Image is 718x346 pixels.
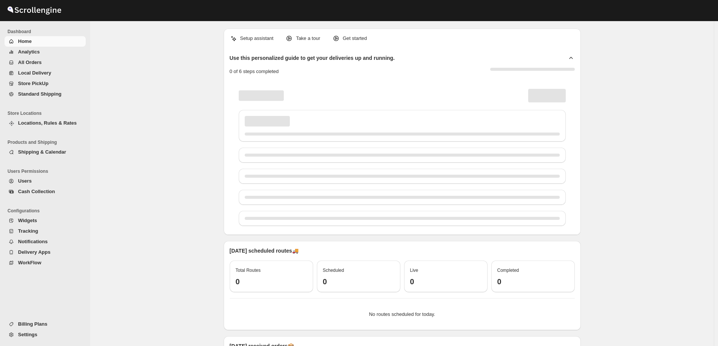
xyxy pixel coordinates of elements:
span: Shipping & Calendar [18,149,66,155]
h3: 0 [236,277,307,286]
span: Settings [18,332,37,337]
span: Store PickUp [18,81,48,86]
span: Users [18,178,32,184]
button: WorkFlow [5,258,86,268]
button: Billing Plans [5,319,86,329]
span: Billing Plans [18,321,47,327]
span: Home [18,38,32,44]
button: Home [5,36,86,47]
span: All Orders [18,59,42,65]
span: Total Routes [236,268,261,273]
button: Shipping & Calendar [5,147,86,157]
p: [DATE] scheduled routes 🚚 [230,247,575,255]
p: No routes scheduled for today. [236,311,569,318]
h2: Use this personalized guide to get your deliveries up and running. [230,54,395,62]
button: Widgets [5,215,86,226]
span: Live [410,268,418,273]
span: Cash Collection [18,189,55,194]
span: Dashboard [8,29,86,35]
button: All Orders [5,57,86,68]
button: Locations, Rules & Rates [5,118,86,128]
span: Users Permissions [8,168,86,174]
button: Tracking [5,226,86,236]
span: Widgets [18,218,37,223]
span: Scheduled [323,268,344,273]
span: Local Delivery [18,70,51,76]
span: WorkFlow [18,260,41,265]
button: Users [5,176,86,186]
button: Cash Collection [5,186,86,197]
div: Page loading [230,81,575,229]
button: Settings [5,329,86,340]
p: Take a tour [296,35,320,42]
h3: 0 [497,277,569,286]
span: Standard Shipping [18,91,62,97]
span: Delivery Apps [18,249,50,255]
span: Configurations [8,208,86,214]
span: Analytics [18,49,40,55]
h3: 0 [410,277,482,286]
p: Setup assistant [240,35,274,42]
span: Store Locations [8,110,86,116]
button: Delivery Apps [5,247,86,258]
span: Completed [497,268,519,273]
span: Products and Shipping [8,139,86,145]
button: Notifications [5,236,86,247]
h3: 0 [323,277,394,286]
button: Analytics [5,47,86,57]
p: Get started [343,35,367,42]
p: 0 of 6 steps completed [230,68,279,75]
span: Notifications [18,239,48,244]
span: Tracking [18,228,38,234]
span: Locations, Rules & Rates [18,120,77,126]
